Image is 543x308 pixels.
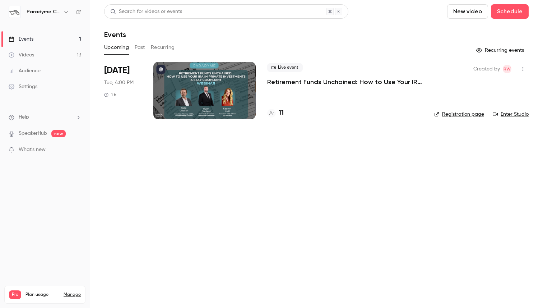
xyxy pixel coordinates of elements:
[104,62,142,119] div: Sep 30 Tue, 4:00 PM (America/Chicago)
[25,292,59,298] span: Plan usage
[27,8,60,15] h6: Paradyme Companies
[267,108,284,118] a: 11
[9,114,81,121] li: help-dropdown-opener
[473,65,500,73] span: Created by
[473,45,529,56] button: Recurring events
[9,290,21,299] span: Pro
[110,8,182,15] div: Search for videos or events
[73,147,81,153] iframe: Noticeable Trigger
[9,51,34,59] div: Videos
[104,65,130,76] span: [DATE]
[104,42,129,53] button: Upcoming
[19,146,46,153] span: What's new
[9,83,37,90] div: Settings
[447,4,488,19] button: New video
[491,4,529,19] button: Schedule
[135,42,145,53] button: Past
[64,292,81,298] a: Manage
[503,65,511,73] span: RW
[9,67,41,74] div: Audience
[104,92,116,98] div: 1 h
[19,130,47,137] a: SpeakerHub
[267,78,423,86] a: Retirement Funds Unchained: How to Use Your IRA in Private Investments & Stay Compliant
[19,114,29,121] span: Help
[51,130,66,137] span: new
[503,65,511,73] span: Regan Wollen
[434,111,484,118] a: Registration page
[9,36,33,43] div: Events
[9,6,20,18] img: Paradyme Companies
[279,108,284,118] h4: 11
[151,42,175,53] button: Recurring
[267,63,303,72] span: Live event
[104,79,134,86] span: Tue, 4:00 PM
[493,111,529,118] a: Enter Studio
[104,30,126,39] h1: Events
